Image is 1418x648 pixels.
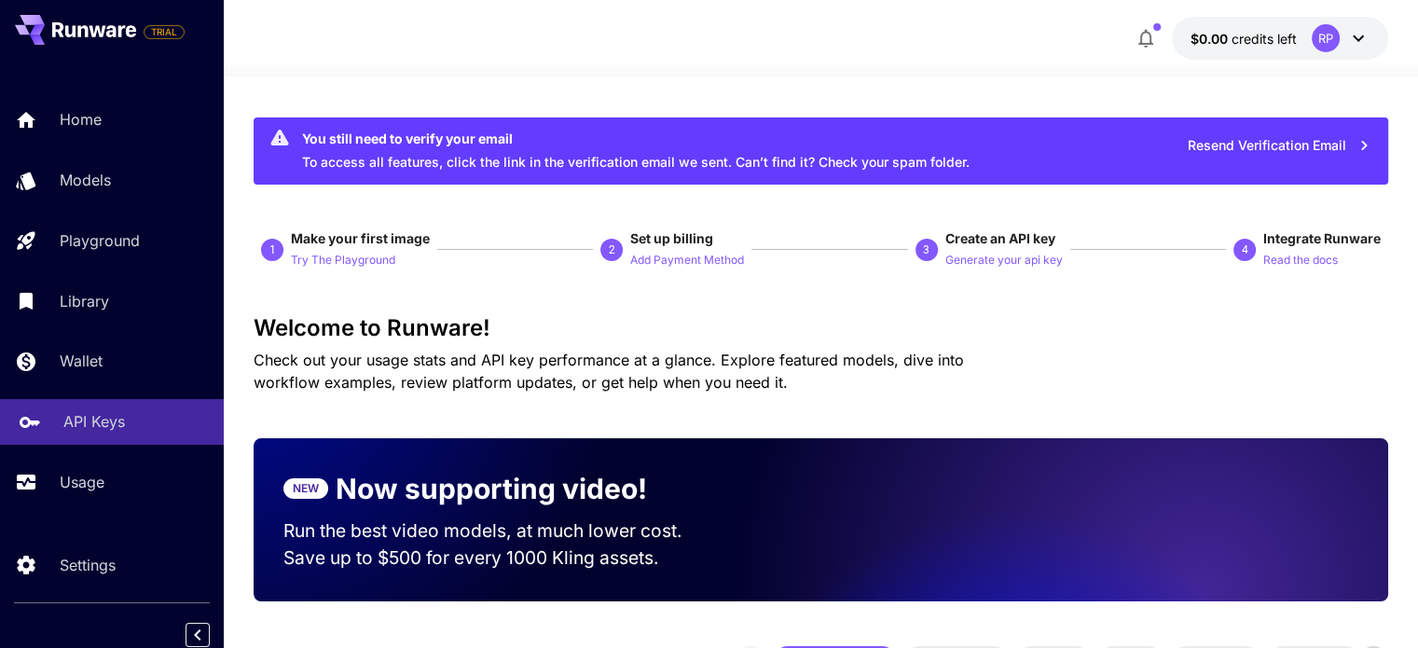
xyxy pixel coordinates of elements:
[302,123,970,179] div: To access all features, click the link in the verification email we sent. Can’t find it? Check yo...
[630,248,744,270] button: Add Payment Method
[145,25,184,39] span: TRIAL
[1263,248,1338,270] button: Read the docs
[60,350,103,372] p: Wallet
[336,468,647,510] p: Now supporting video!
[283,545,718,572] p: Save up to $500 for every 1000 Kling assets.
[291,230,430,246] span: Make your first image
[1191,29,1297,48] div: $0.00
[1172,17,1388,60] button: $0.00RP
[144,21,185,43] span: Add your payment card to enable full platform functionality.
[63,410,125,433] p: API Keys
[923,241,929,258] p: 3
[186,623,210,647] button: Collapse sidebar
[60,471,104,493] p: Usage
[293,480,319,497] p: NEW
[1241,241,1247,258] p: 4
[254,315,1388,341] h3: Welcome to Runware!
[1312,24,1340,52] div: RP
[60,229,140,252] p: Playground
[283,517,718,545] p: Run the best video models, at much lower cost.
[630,252,744,269] p: Add Payment Method
[1177,127,1381,165] button: Resend Verification Email
[60,169,111,191] p: Models
[609,241,615,258] p: 2
[302,129,970,148] div: You still need to verify your email
[1263,252,1338,269] p: Read the docs
[1232,31,1297,47] span: credits left
[945,252,1063,269] p: Generate your api key
[291,248,395,270] button: Try The Playground
[60,554,116,576] p: Settings
[1263,230,1381,246] span: Integrate Runware
[60,290,109,312] p: Library
[269,241,276,258] p: 1
[254,351,964,392] span: Check out your usage stats and API key performance at a glance. Explore featured models, dive int...
[945,248,1063,270] button: Generate your api key
[291,252,395,269] p: Try The Playground
[630,230,713,246] span: Set up billing
[1191,31,1232,47] span: $0.00
[945,230,1055,246] span: Create an API key
[60,108,102,131] p: Home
